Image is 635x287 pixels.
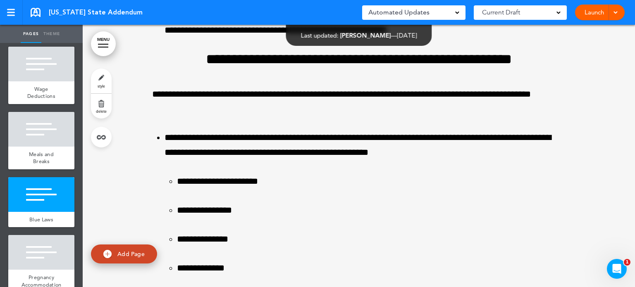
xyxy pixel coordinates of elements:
[91,69,112,93] a: style
[624,259,630,266] span: 1
[91,244,157,264] a: Add Page
[301,32,417,38] div: —
[607,259,627,279] iframe: Intercom live chat
[117,250,145,257] span: Add Page
[96,109,107,114] span: delete
[103,250,112,258] img: add.svg
[29,216,53,223] span: Blue Laws
[21,25,41,43] a: Pages
[49,8,143,17] span: [US_STATE] State Addendum
[91,94,112,119] a: delete
[91,31,116,56] a: MENU
[368,7,430,18] span: Automated Updates
[29,151,54,165] span: Meals and Breaks
[397,31,417,39] span: [DATE]
[301,31,339,39] span: Last updated:
[98,83,105,88] span: style
[340,31,391,39] span: [PERSON_NAME]
[8,147,74,169] a: Meals and Breaks
[27,85,55,100] span: Wage Deductions
[8,212,74,228] a: Blue Laws
[581,5,607,20] a: Launch
[482,7,520,18] span: Current Draft
[8,81,74,104] a: Wage Deductions
[41,25,62,43] a: Theme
